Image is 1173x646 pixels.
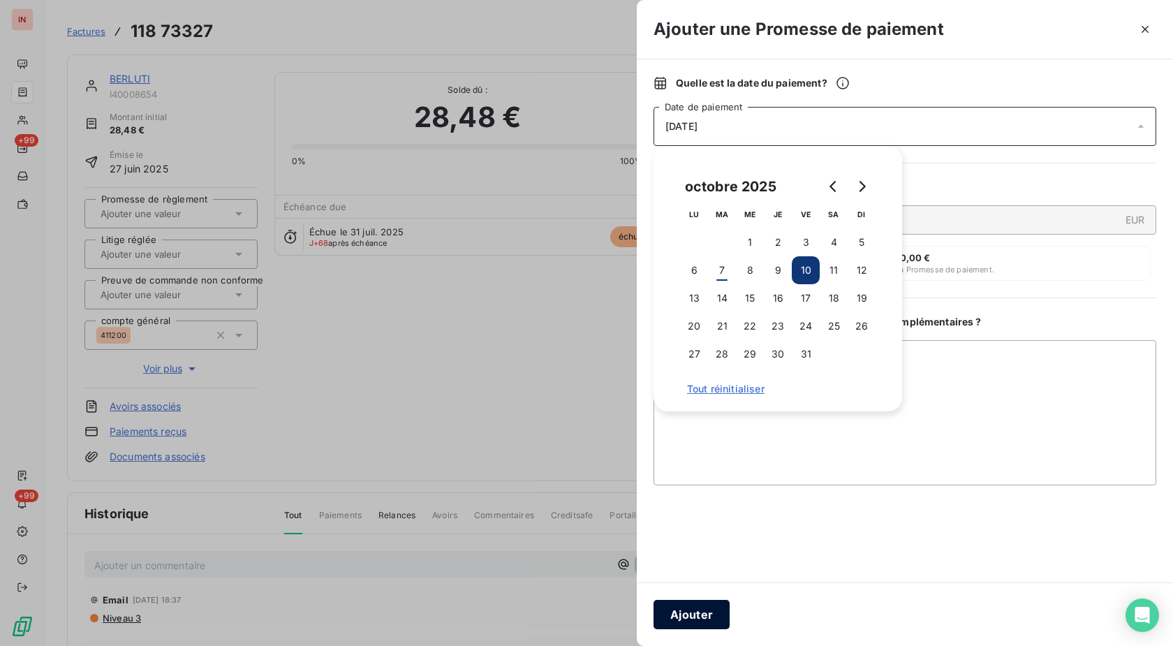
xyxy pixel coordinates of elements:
[654,600,730,629] button: Ajouter
[708,340,736,368] button: 28
[687,383,869,395] span: Tout réinitialiser
[820,172,848,200] button: Go to previous month
[764,200,792,228] th: jeudi
[665,121,698,132] span: [DATE]
[848,228,876,256] button: 5
[680,284,708,312] button: 13
[764,340,792,368] button: 30
[680,340,708,368] button: 27
[848,172,876,200] button: Go to next month
[792,200,820,228] th: vendredi
[792,284,820,312] button: 17
[680,256,708,284] button: 6
[736,228,764,256] button: 1
[848,256,876,284] button: 12
[820,284,848,312] button: 18
[736,312,764,340] button: 22
[654,17,944,42] h3: Ajouter une Promesse de paiement
[736,340,764,368] button: 29
[792,312,820,340] button: 24
[736,284,764,312] button: 15
[676,76,850,90] span: Quelle est la date du paiement ?
[708,312,736,340] button: 21
[848,200,876,228] th: dimanche
[792,228,820,256] button: 3
[820,228,848,256] button: 4
[792,340,820,368] button: 31
[820,256,848,284] button: 11
[680,312,708,340] button: 20
[820,312,848,340] button: 25
[708,256,736,284] button: 7
[900,252,931,263] span: 0,00 €
[764,284,792,312] button: 16
[680,200,708,228] th: lundi
[764,312,792,340] button: 23
[1126,599,1159,632] div: Open Intercom Messenger
[820,200,848,228] th: samedi
[708,284,736,312] button: 14
[680,175,781,198] div: octobre 2025
[708,200,736,228] th: mardi
[848,312,876,340] button: 26
[848,284,876,312] button: 19
[736,256,764,284] button: 8
[764,228,792,256] button: 2
[764,256,792,284] button: 9
[792,256,820,284] button: 10
[736,200,764,228] th: mercredi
